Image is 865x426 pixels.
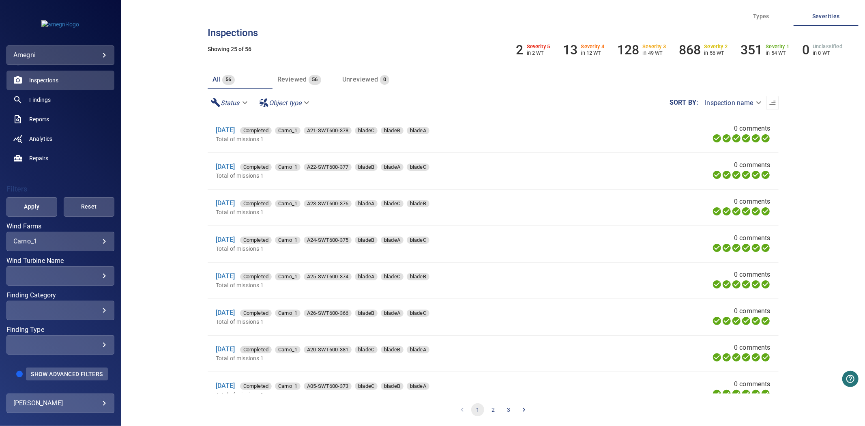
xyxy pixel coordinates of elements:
span: bladeA [355,273,378,281]
div: Carno_1 [275,346,300,353]
h6: 351 [741,42,762,58]
svg: Selecting 100% [732,207,741,216]
span: bladeA [381,309,404,317]
a: reports noActive [6,110,114,129]
span: Carno_1 [275,163,300,171]
div: Carno_1 [13,237,107,245]
label: Wind Farms [6,223,114,230]
svg: Selecting 100% [732,243,741,253]
div: A26-SWT600-366 [304,310,352,317]
span: Apply [17,202,47,212]
svg: Data Formatted 100% [722,316,732,326]
p: in 49 WT [643,50,666,56]
svg: Classification 100% [761,170,771,180]
button: Go to page 3 [502,403,515,416]
span: 0 comments [734,306,771,316]
a: repairs noActive [6,148,114,168]
span: bladeB [381,127,404,135]
span: Findings [29,96,51,104]
a: [DATE] [216,199,235,207]
span: bladeB [407,200,429,208]
div: bladeA [407,346,429,353]
p: Total of missions 1 [216,391,572,399]
svg: ML Processing 100% [741,280,751,289]
svg: Uploading 100% [712,316,722,326]
span: 0 comments [734,233,771,243]
button: Go to page 2 [487,403,500,416]
span: Carno_1 [275,127,300,135]
span: Types [734,11,789,22]
span: Completed [240,236,272,244]
div: bladeC [355,346,378,353]
span: Reset [74,202,104,212]
div: bladeA [381,237,404,244]
h6: Severity 4 [581,44,605,49]
svg: Classification 100% [761,133,771,143]
div: Completed [240,127,272,134]
div: amegni [6,45,114,65]
span: Carno_1 [275,236,300,244]
a: findings noActive [6,90,114,110]
svg: Matching 100% [751,280,761,289]
div: A23-SWT600-376 [304,200,352,207]
div: Completed [240,164,272,171]
svg: Matching 100% [751,243,761,253]
div: A25-SWT600-374 [304,273,352,280]
em: Status [221,99,240,107]
div: bladeB [407,273,429,280]
p: Total of missions 1 [216,208,572,216]
span: 0 [380,75,389,84]
p: in 12 WT [581,50,605,56]
span: Severities [798,11,854,22]
span: 0 comments [734,379,771,389]
span: bladeA [407,382,429,390]
svg: Matching 100% [751,389,761,399]
a: inspections active [6,71,114,90]
p: Total of missions 1 [216,281,572,289]
span: Completed [240,309,272,317]
div: bladeA [381,310,404,317]
span: A25-SWT600-374 [304,273,352,281]
div: Object type [256,96,315,110]
svg: Matching 100% [751,170,761,180]
svg: Classification 100% [761,353,771,362]
div: Status [208,96,253,110]
svg: Data Formatted 100% [722,280,732,289]
span: bladeB [355,309,378,317]
span: Carno_1 [275,382,300,390]
span: bladeC [355,382,378,390]
span: 0 comments [734,124,771,133]
svg: Matching 100% [751,133,761,143]
div: bladeB [355,164,378,171]
div: bladeA [407,383,429,390]
span: Carno_1 [275,309,300,317]
div: bladeA [407,127,429,134]
div: [PERSON_NAME] [13,397,107,410]
span: Completed [240,200,272,208]
div: A24-SWT600-375 [304,237,352,244]
svg: Uploading 100% [712,389,722,399]
svg: Matching 100% [751,207,761,216]
span: 56 [309,75,321,84]
svg: Matching 100% [751,316,761,326]
div: Finding Category [6,301,114,320]
div: Carno_1 [275,200,300,207]
svg: Classification 100% [761,316,771,326]
span: All [212,75,221,83]
svg: Selecting 100% [732,170,741,180]
p: Total of missions 1 [216,135,572,143]
div: bladeA [355,200,378,207]
span: A05-SWT600-373 [304,382,352,390]
svg: Classification 100% [761,389,771,399]
svg: Selecting 100% [732,316,741,326]
button: Apply [6,197,57,217]
div: A21-SWT600-378 [304,127,352,134]
p: in 0 WT [813,50,842,56]
h6: Severity 2 [704,44,728,49]
div: Carno_1 [275,273,300,280]
label: Finding Type [6,327,114,333]
img: amegni-logo [41,20,79,28]
a: [DATE] [216,236,235,243]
